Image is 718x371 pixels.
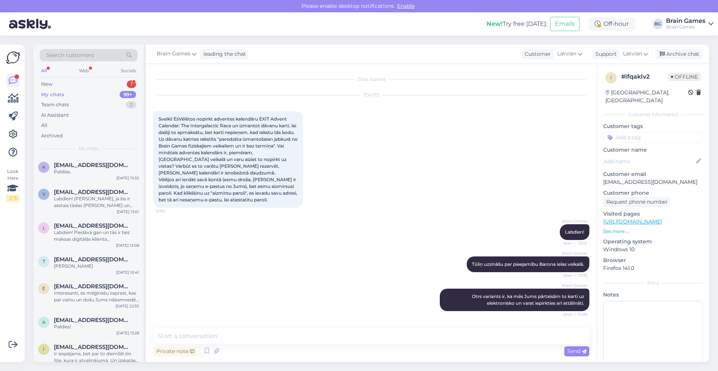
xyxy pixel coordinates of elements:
div: [DATE] 13:28 [116,330,139,336]
p: Firefox 141.0 [603,264,703,272]
div: BG [653,19,663,29]
div: 99+ [120,91,136,98]
div: All [41,122,47,129]
span: liva.behmane@gmail.com [54,222,132,229]
input: Add a tag [603,132,703,143]
div: leading the chat [200,50,246,58]
span: i [43,346,45,352]
span: My chats [79,145,99,152]
p: Windows 10 [603,246,703,253]
span: Labdien! [565,229,584,235]
span: i [610,75,612,80]
div: Try free [DATE]: [487,19,547,28]
span: kitijasantakarklina@gmail.com [54,162,132,168]
div: Ir iespējams, bet par to diemžēl zin Ilze, kura ir atvaļinājumā. Un izskatās, ka uz šo pēdējo brī... [54,350,139,364]
p: [EMAIL_ADDRESS][DOMAIN_NAME] [603,178,703,186]
span: Enable [395,3,417,9]
span: Seen ✓ 13:06 [559,273,587,278]
div: Labdien! [PERSON_NAME], ja šis ir sestais tādas [PERSON_NAME] un [PERSON_NAME] tur ir [PERSON_NAM... [54,195,139,209]
span: Brain Games [157,50,190,58]
a: [URL][DOMAIN_NAME] [603,218,662,225]
div: Chat started [153,76,589,83]
div: Brain Games [666,24,705,30]
span: vikulik22@inbox.lv [54,189,132,195]
div: Extra [603,280,703,286]
p: Operating system [603,238,703,246]
p: Customer name [603,146,703,154]
div: [DATE] 15:32 [116,175,139,181]
div: Socials [119,66,138,76]
div: Request phone number [603,197,671,207]
span: Brain Games [559,218,587,224]
span: v [42,191,45,197]
span: Brain Games [559,283,587,288]
div: Customer information [603,111,703,118]
div: Paldies! [54,323,139,330]
div: Team chats [41,101,69,109]
span: Seen ✓ 13:06 [559,311,587,317]
span: Offline [668,73,701,81]
span: elinatrede@gmail.com [54,283,132,290]
div: My chats [41,91,64,98]
div: Interesanti, es mēģināšu saprast, kas par vainu un došu Jums nākamnedēļ ziņu. [54,290,139,303]
span: k [42,164,46,170]
span: Brain Games [559,250,587,256]
span: Latvian [557,50,576,58]
p: Visited pages [603,210,703,218]
button: Emails [550,17,580,31]
div: [GEOGRAPHIC_DATA], [GEOGRAPHIC_DATA] [605,89,688,104]
input: Add name [604,157,694,165]
div: Brain Games [666,18,705,24]
span: Search customers [46,51,94,59]
span: a [42,319,46,325]
span: e [42,286,45,291]
p: Notes [603,291,703,299]
div: [DATE] 12:08 [116,243,139,248]
p: Customer tags [603,122,703,130]
div: Web [77,66,90,76]
span: administration@chesston.com [54,317,132,323]
div: Private note [153,346,197,356]
div: [DATE] 13:01 [117,209,139,215]
span: Latvian [623,50,642,58]
span: Send [567,348,586,355]
b: New! [487,20,503,27]
a: Brain GamesBrain Games [666,18,714,30]
img: Askly Logo [6,51,20,65]
div: 2 [126,101,136,109]
div: [DATE] 22:55 [116,303,139,309]
span: Sveiki! EsVēlētos nopirkt adventes kalendāru EXIT Advent Calendar: The Intergalactic Race un izma... [159,116,299,203]
p: Customer phone [603,189,703,197]
div: [DATE] 10:41 [116,270,139,275]
div: Labdien! Piedāvā gan un tās ir bez maksas digitālās klienta [PERSON_NAME]. Lūk [PERSON_NAME] info... [54,229,139,243]
p: See more ... [603,228,703,235]
div: AI Assistant [41,112,69,119]
span: 12:58 [156,208,184,214]
div: Off-hour [589,17,635,31]
div: Archive chat [655,49,702,59]
div: Paldies. [54,168,139,175]
p: Browser [603,256,703,264]
div: Customer [522,50,551,58]
div: [PERSON_NAME] [54,263,139,270]
div: 1 [127,80,136,88]
div: 2 / 3 [6,195,19,202]
div: New [41,80,52,88]
div: Look Here [6,168,19,202]
span: Otrs variants ir, ka mēs Jums pārtaisām to karti uz elektronisko un varat iepirkties arī attālināti. [472,294,585,306]
span: Tūliņ uzzināšu par pieejamību Barona ielas veikalā. [472,261,584,267]
span: irinamincenberga@gmail.com [54,344,132,350]
div: [DATE] [153,92,589,98]
span: Seen ✓ 13:05 [559,240,587,246]
div: # ifqaklv2 [621,72,668,81]
div: Archived [41,132,63,140]
span: l [43,225,45,231]
span: toms.gutmanis@gmail.com [54,256,132,263]
div: All [40,66,48,76]
p: Customer email [603,170,703,178]
span: t [43,259,45,264]
div: Support [592,50,617,58]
